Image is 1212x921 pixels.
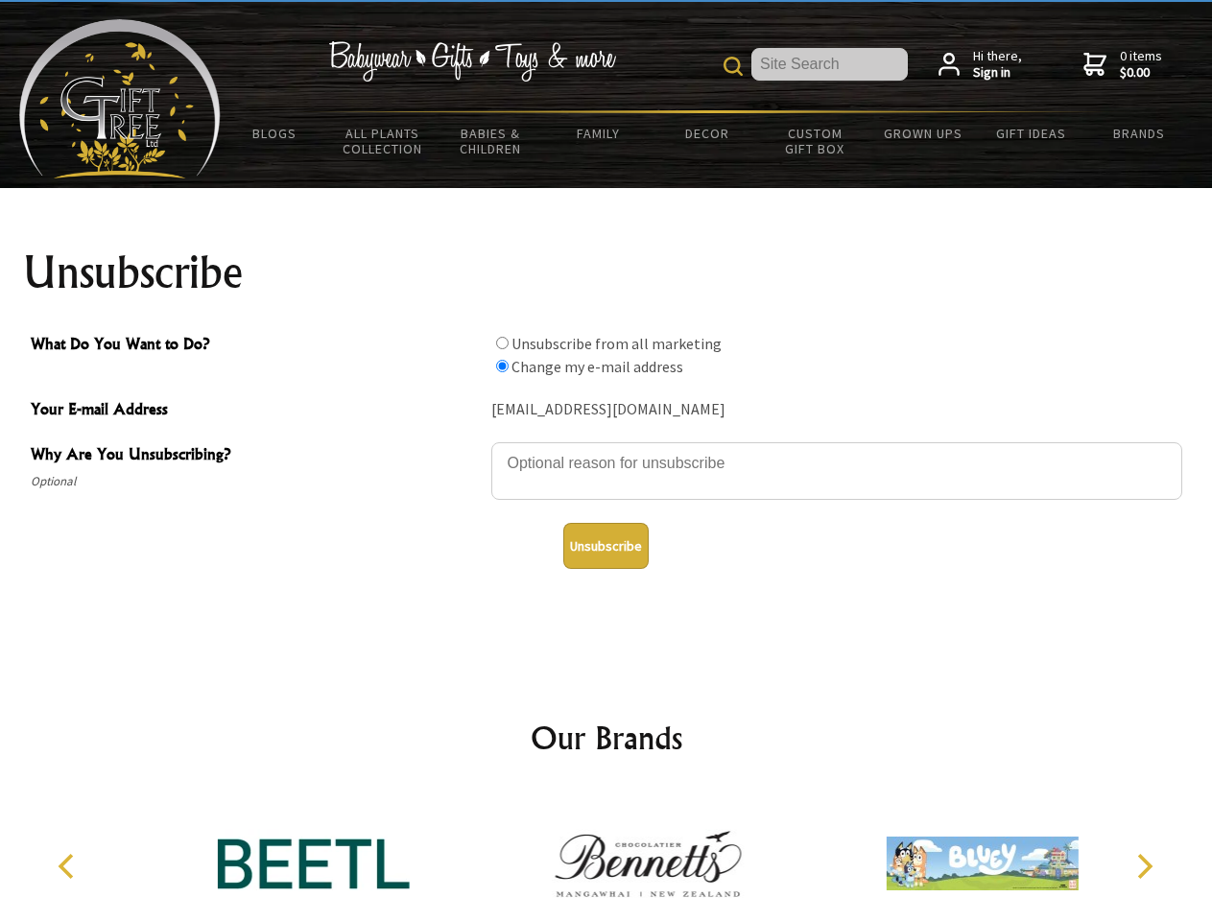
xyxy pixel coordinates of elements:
input: What Do You Want to Do? [496,337,509,349]
h1: Unsubscribe [23,249,1190,295]
a: Decor [653,113,761,153]
span: Hi there, [973,48,1022,82]
strong: Sign in [973,64,1022,82]
a: BLOGS [221,113,329,153]
button: Previous [48,845,90,887]
a: Custom Gift Box [761,113,869,169]
a: Hi there,Sign in [939,48,1022,82]
button: Next [1123,845,1165,887]
input: Site Search [751,48,908,81]
button: Unsubscribe [563,523,649,569]
label: Unsubscribe from all marketing [511,334,722,353]
img: Babyware - Gifts - Toys and more... [19,19,221,178]
a: Grown Ups [868,113,977,153]
a: Gift Ideas [977,113,1085,153]
input: What Do You Want to Do? [496,360,509,372]
span: What Do You Want to Do? [31,332,482,360]
a: Brands [1085,113,1194,153]
a: All Plants Collection [329,113,438,169]
strong: $0.00 [1120,64,1162,82]
span: 0 items [1120,47,1162,82]
a: Family [545,113,654,153]
textarea: Why Are You Unsubscribing? [491,442,1182,500]
span: Your E-mail Address [31,397,482,425]
a: Babies & Children [437,113,545,169]
div: [EMAIL_ADDRESS][DOMAIN_NAME] [491,395,1182,425]
label: Change my e-mail address [511,357,683,376]
img: product search [724,57,743,76]
img: Babywear - Gifts - Toys & more [328,41,616,82]
a: 0 items$0.00 [1083,48,1162,82]
h2: Our Brands [38,715,1175,761]
span: Why Are You Unsubscribing? [31,442,482,470]
span: Optional [31,470,482,493]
